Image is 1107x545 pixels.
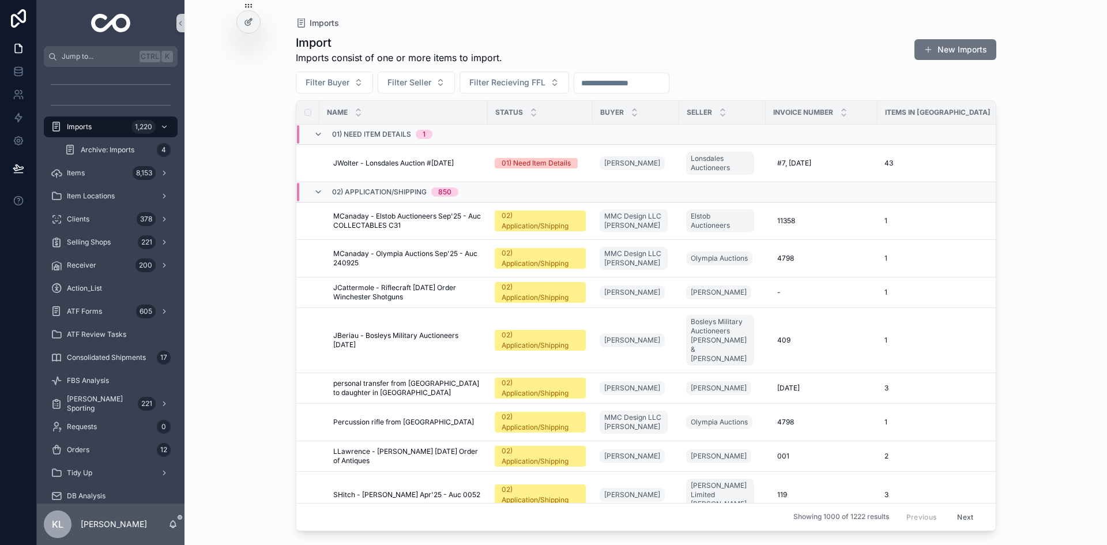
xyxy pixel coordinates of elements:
a: Requests0 [44,416,178,437]
a: SHitch - [PERSON_NAME] Apr'25 - Auc 0052 [333,490,481,499]
a: Olympia Auctions [686,413,759,431]
span: Filter Seller [387,77,431,88]
a: 02) Application/Shipping [495,412,586,433]
span: ATF Forms [67,307,102,316]
div: 02) Application/Shipping [502,378,579,399]
a: Clients378 [44,209,178,230]
a: [PERSON_NAME] [600,488,665,502]
a: 409 [773,331,871,349]
a: MMC Design LLC [PERSON_NAME] [600,245,672,272]
a: - [773,283,871,302]
a: 02) Application/Shipping [495,330,586,351]
span: Items [67,168,85,178]
a: [PERSON_NAME] [600,449,665,463]
span: [PERSON_NAME] [691,384,747,393]
a: Lonsdales Auctioneers [686,149,759,177]
span: Imports [310,17,339,29]
span: [PERSON_NAME] Sporting [67,394,133,413]
a: MMC Design LLC [PERSON_NAME] [600,247,668,270]
span: ATF Review Tasks [67,330,126,339]
div: 378 [137,212,156,226]
span: SHitch - [PERSON_NAME] Apr'25 - Auc 0052 [333,490,480,499]
button: Select Button [296,72,373,93]
span: Jump to... [62,52,135,61]
a: 1 [884,418,991,427]
span: Item Locations [67,191,115,201]
a: 2 [884,452,991,461]
span: Clients [67,215,89,224]
span: Imports consist of one or more items to import. [296,51,502,65]
span: 3 [884,384,888,393]
span: 001 [777,452,789,461]
span: #7, [DATE] [777,159,811,168]
button: Select Button [378,72,455,93]
span: Olympia Auctions [691,254,748,263]
a: Archive: Imports4 [58,140,178,160]
a: Items8,153 [44,163,178,183]
span: MMC Design LLC [PERSON_NAME] [604,249,663,268]
a: 3 [884,490,991,499]
div: 850 [438,187,451,197]
a: [PERSON_NAME] [686,283,759,302]
a: [PERSON_NAME] [686,379,759,397]
span: [DATE] [777,384,800,393]
span: FBS Analysis [67,376,109,385]
div: 02) Application/Shipping [502,330,579,351]
a: 1 [884,254,991,263]
span: [PERSON_NAME] [691,288,747,297]
a: Lonsdales Auctioneers [686,152,754,175]
a: 4798 [773,249,871,268]
span: [PERSON_NAME] [604,490,660,499]
a: #7, [DATE] [773,154,871,172]
a: JWolter - Lonsdales Auction #[DATE] [333,159,481,168]
button: Jump to...CtrlK [44,46,178,67]
div: 17 [157,351,171,364]
a: Imports1,220 [44,116,178,137]
div: 221 [138,235,156,249]
span: [PERSON_NAME] [604,288,660,297]
img: App logo [91,14,131,32]
div: 4 [157,143,171,157]
span: MMC Design LLC [PERSON_NAME] [604,413,663,431]
span: Consolidated Shipments [67,353,146,362]
span: 4798 [777,254,794,263]
span: Showing 1000 of 1222 results [793,513,889,522]
button: Select Button [460,72,569,93]
a: 02) Application/Shipping [495,282,586,303]
span: JBeriau - Bosleys Military Auctioneers [DATE] [333,331,481,349]
a: 1 [884,336,991,345]
span: 1 [884,288,887,297]
span: Filter Buyer [306,77,349,88]
span: [PERSON_NAME] [691,452,747,461]
a: 001 [773,447,871,465]
a: JCattermole - Riflecraft [DATE] Order Winchester Shotguns [333,283,481,302]
a: Item Locations [44,186,178,206]
span: Elstob Auctioneers [691,212,750,230]
a: MMC Design LLC [PERSON_NAME] [600,209,668,232]
a: 01) Need Item Details [495,158,586,168]
a: ATF Review Tasks [44,324,178,345]
span: [PERSON_NAME] Limited [PERSON_NAME] [691,481,750,509]
div: 12 [157,443,171,457]
a: [PERSON_NAME] [600,154,672,172]
a: FBS Analysis [44,370,178,391]
a: 1 [884,216,991,225]
a: Elstob Auctioneers [686,207,759,235]
div: scrollable content [37,67,184,503]
span: 119 [777,490,787,499]
a: Consolidated Shipments17 [44,347,178,368]
a: Bosleys Military Auctioneers [PERSON_NAME] & [PERSON_NAME] [686,315,754,366]
a: Receiver200 [44,255,178,276]
span: [PERSON_NAME] [604,452,660,461]
div: 221 [138,397,156,411]
a: LLawrence - [PERSON_NAME] [DATE] Order of Antiques [333,447,481,465]
span: Bosleys Military Auctioneers [PERSON_NAME] & [PERSON_NAME] [691,317,750,363]
span: Buyer [600,108,624,117]
span: Items in [GEOGRAPHIC_DATA] [885,108,991,117]
a: Bosleys Military Auctioneers [PERSON_NAME] & [PERSON_NAME] [686,313,759,368]
span: 3 [884,490,888,499]
span: Archive: Imports [81,145,134,155]
a: 11358 [773,212,871,230]
span: MMC Design LLC [PERSON_NAME] [604,212,663,230]
button: New Imports [914,39,996,60]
